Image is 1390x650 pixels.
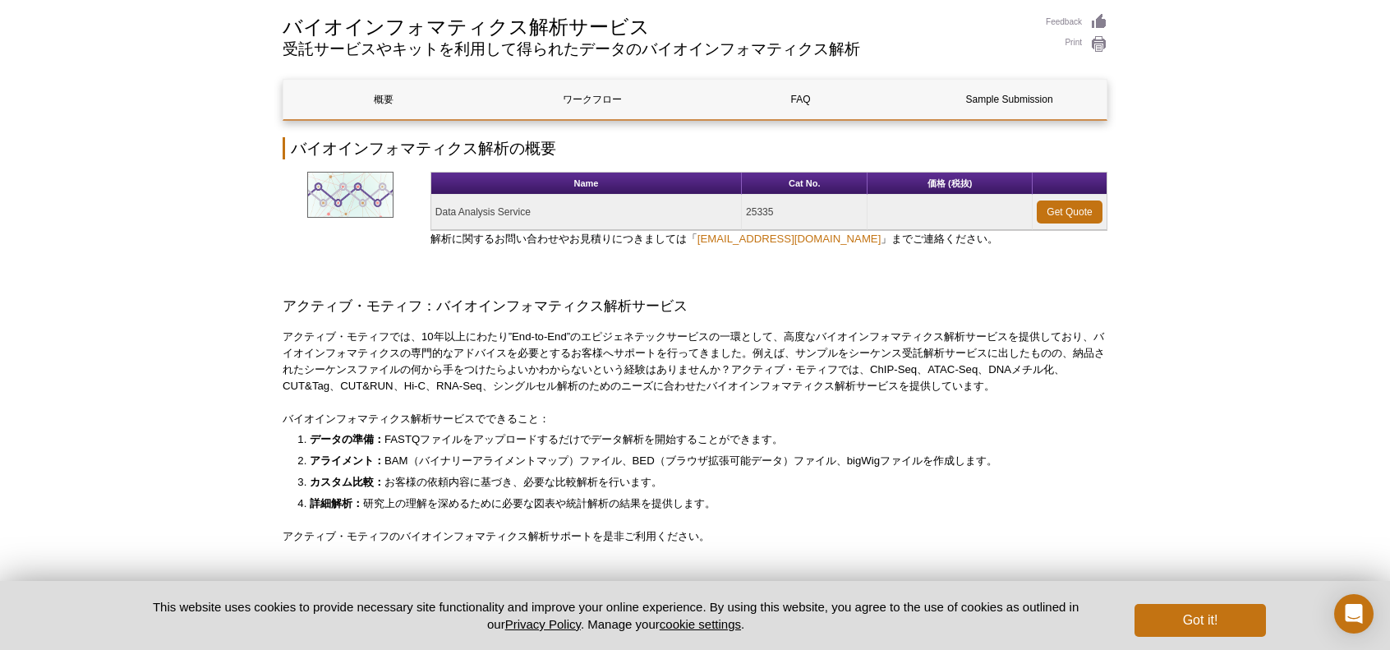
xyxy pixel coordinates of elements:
[1037,201,1102,224] a: Get Quote
[310,453,1091,469] li: BAM（バイナリーアライメントマップ）ファイル、BED（ブラウザ拡張可能データ）ファイル、bigWigファイルを作成します。
[1046,13,1107,31] a: Feedback
[310,454,384,467] strong: アライメント：
[7,71,235,103] a: アクティブ・モティフ：バイオインフォマティクス解析サービス
[124,598,1107,633] p: This website uses cookies to provide necessary site functionality and improve your online experie...
[310,431,1091,448] li: FASTQファイルをアップロードするだけでデータ解析を開始することができます。
[431,173,742,195] th: Name
[307,172,394,218] img: Bioinformatic data
[310,497,363,509] strong: 詳細解析：
[310,474,1091,491] li: お客様の依頼内容に基づき、必要な比較解析を行います。
[430,231,1107,247] p: 解析に関するお問い合わせやお見積りにつきましては「 」までご連絡ください。
[742,173,868,195] th: Cat No.
[283,80,483,119] a: 概要
[868,173,1033,195] th: 価格 (税抜)
[1135,604,1266,637] button: Got it!
[7,7,240,21] div: Outline
[283,528,1107,545] p: アクティブ・モティフのバイオインフォマティクス解析サポートを是非ご利用ください。
[310,496,1091,512] li: 研究上の理解を深めるために必要な図表や統計解析の結果を提供します。
[283,137,1107,159] h2: バイオインフォマティクス解析の概要
[310,433,384,445] strong: データの準備：
[283,329,1107,394] p: アクティブ・モティフでは、10年以上にわたり”End-to-End”のエピジェネテックサービスの一環として、高度なバイオインフォマティクス解析サービスを提供しており、バイオインフォマティクスの専...
[283,297,1107,316] h3: アクティブ・モティフ：バイオインフォマティクス解析サービス
[742,195,868,230] td: 25335
[697,233,881,245] a: [EMAIL_ADDRESS][DOMAIN_NAME]
[701,80,900,119] a: FAQ
[283,13,1029,38] h1: バイオインフォマティクス解析サービス
[7,37,235,68] a: バイオインフォマティクス解析の概要
[909,80,1109,119] a: Sample Submission
[25,21,89,35] a: Back to Top
[7,106,235,137] a: アクティブ・モティフのバイオインフォマティクス解析サービス:
[492,80,692,119] a: ワークフロー
[1046,35,1107,53] a: Print
[660,617,741,631] button: cookie settings
[505,617,581,631] a: Privacy Policy
[1334,594,1374,634] div: Open Intercom Messenger
[283,411,1107,427] p: バイオインフォマティクス解析サービスでできること：
[283,42,1029,57] h2: 受託サービスやキットを利用して得られたデータのバイオインフォマティクス解析
[431,195,742,230] td: Data Analysis Service
[310,476,384,488] strong: カスタム比較：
